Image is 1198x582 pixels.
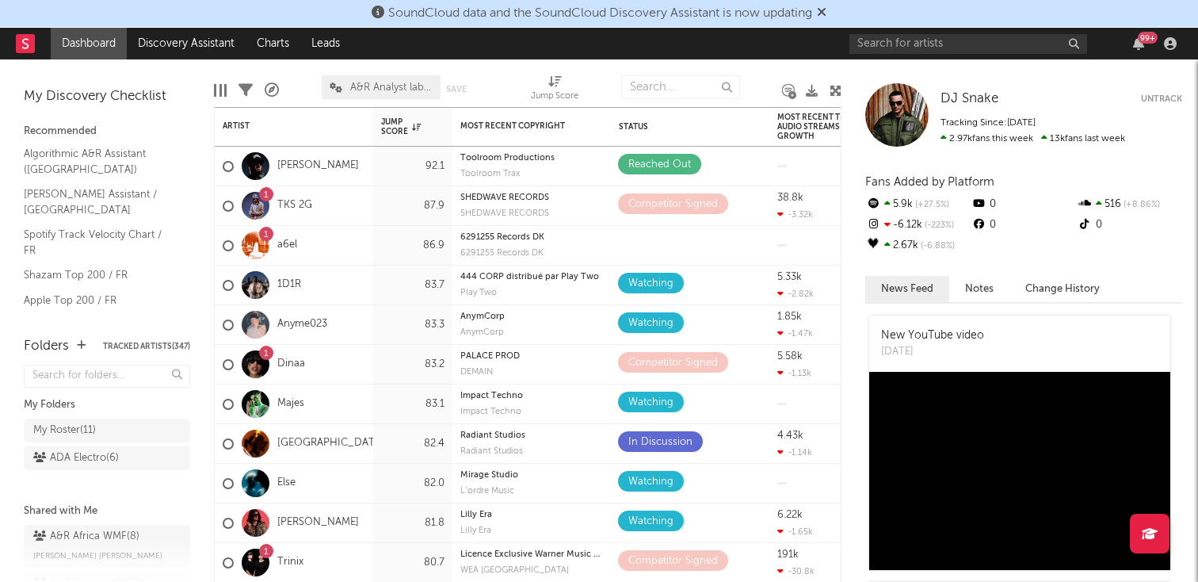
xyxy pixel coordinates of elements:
[381,236,444,255] div: 86.9
[460,566,603,575] div: label: WEA France
[817,7,826,20] span: Dismiss
[628,354,718,373] div: Competitor Signed
[777,447,812,458] div: -1.14k
[33,421,96,440] div: My Roster ( 11 )
[24,502,190,521] div: Shared with Me
[277,358,305,371] a: Dinaa
[619,122,722,132] div: Status
[460,273,603,281] div: copyright: 444 CORP distribué par Play Two
[33,449,119,468] div: ADA Electro ( 6 )
[24,122,190,141] div: Recommended
[628,552,718,571] div: Competitor Signed
[460,392,603,400] div: Impact Techno
[460,328,603,337] div: AnymCorp
[460,447,603,456] div: Radiant Studios
[460,209,603,218] div: label: SHEDWAVE RECORDS
[24,365,190,388] input: Search for folders...
[460,233,603,242] div: 6291255 Records DK
[24,446,190,470] a: ADA Electro(6)
[460,121,579,131] div: Most Recent Copyright
[460,408,603,416] div: Impact Techno
[246,28,300,59] a: Charts
[277,397,304,411] a: Majes
[460,511,603,519] div: Lilly Era
[1141,91,1182,107] button: Untrack
[628,314,673,333] div: Watching
[460,550,603,559] div: Licence Exclusive Warner Music France
[777,431,803,441] div: 4.43k
[777,526,813,537] div: -1.65k
[460,352,603,361] div: PALACE PROD
[460,289,603,297] div: Play Two
[381,395,444,414] div: 83.1
[277,437,384,450] a: [GEOGRAPHIC_DATA]
[277,159,359,173] a: [PERSON_NAME]
[628,274,673,293] div: Watching
[881,327,984,344] div: New YouTube video
[1077,194,1182,215] div: 516
[940,118,1036,128] span: Tracking Since: [DATE]
[940,91,998,107] a: DJ Snake
[460,312,603,321] div: copyright: AnymCorp
[460,170,603,178] div: Toolroom Trax
[460,170,603,178] div: label: Toolroom Trax
[460,368,603,377] div: label: DEMAIN
[1133,37,1144,50] button: 99+
[777,566,815,576] div: -30.8k
[1009,276,1116,302] button: Change History
[1121,201,1160,209] span: +8.86 %
[103,343,190,350] button: Tracked Artists(347)
[940,134,1125,144] span: 13k fans last week
[460,249,603,258] div: 6291255 Records DK
[460,526,603,535] div: label: Lilly Era
[381,514,444,533] div: 81.8
[24,419,190,442] a: My Roster(11)
[24,525,190,568] a: A&R Africa WMF(8)[PERSON_NAME] [PERSON_NAME]
[277,477,296,490] a: Else
[381,157,444,176] div: 92.1
[381,553,444,572] div: 80.7
[777,549,799,560] div: 191k
[223,121,341,131] div: Artist
[460,352,603,361] div: copyright: PALACE PROD
[621,75,740,99] input: Search...
[460,193,603,202] div: copyright: SHEDWAVE RECORDS
[24,186,174,218] a: [PERSON_NAME] Assistant / [GEOGRAPHIC_DATA]
[388,7,812,20] span: SoundCloud data and the SoundCloud Discovery Assistant is now updating
[777,312,802,322] div: 1.85k
[33,527,139,546] div: A&R Africa WMF ( 8 )
[628,473,673,492] div: Watching
[381,355,444,374] div: 83.2
[531,87,578,106] div: Jump Score
[865,276,949,302] button: News Feed
[460,487,603,496] div: L’ordre Music
[460,154,603,163] div: copyright: Toolroom Productions
[460,471,603,480] div: Mirage Studio
[865,235,971,256] div: 2.67k
[381,276,444,295] div: 83.7
[460,392,603,400] div: copyright: Impact Techno
[277,556,303,569] a: Trinix
[24,337,69,356] div: Folders
[777,328,813,339] div: -1.47k
[24,145,174,178] a: Algorithmic A&R Assistant ([GEOGRAPHIC_DATA])
[460,249,603,258] div: label: 6291255 Records DK
[300,28,351,59] a: Leads
[881,344,984,360] div: [DATE]
[381,474,444,493] div: 82.0
[460,368,603,377] div: DEMAIN
[922,221,954,230] span: -223 %
[381,435,444,454] div: 82.4
[24,226,174,258] a: Spotify Track Velocity Chart / FR
[460,431,603,440] div: Radiant Studios
[277,318,327,331] a: Anyme023
[777,193,803,203] div: 38.8k
[24,292,174,309] a: Apple Top 200 / FR
[777,351,803,362] div: 5.58k
[460,193,603,202] div: SHEDWAVE RECORDS
[849,34,1087,54] input: Search for artists
[1077,215,1182,235] div: 0
[381,316,444,335] div: 83.3
[628,155,691,174] div: Reached Out
[949,276,1009,302] button: Notes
